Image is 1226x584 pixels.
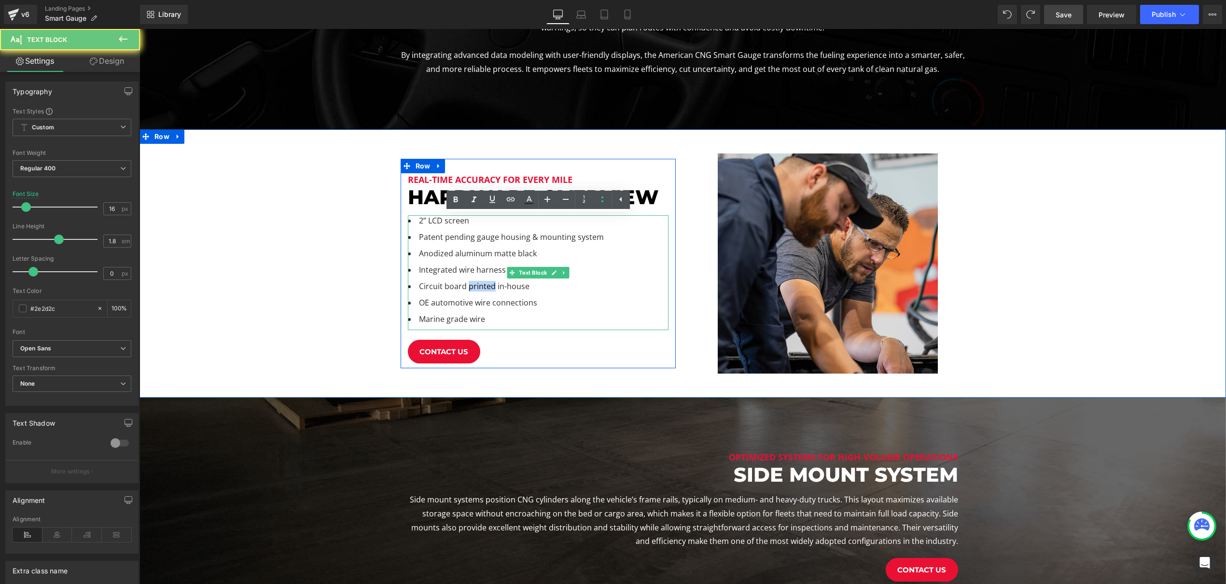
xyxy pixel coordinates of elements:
[13,191,39,197] div: Font Size
[13,439,101,449] div: Enable
[268,311,341,334] a: Contact Us
[1152,11,1176,18] span: Publish
[122,238,130,244] span: em
[20,380,35,387] b: None
[51,467,90,476] p: More settings
[13,414,55,427] div: Text Shadow
[13,100,32,115] span: Row
[13,223,131,230] div: Line Height
[13,561,68,575] div: Extra class name
[268,157,529,179] h1: hardware overview
[293,130,306,144] a: Expand / Collapse
[268,236,529,252] li: Integrated wire harness
[268,144,529,157] h1: Real-Time Accuracy for Every Mile
[616,5,639,24] a: Mobile
[377,238,409,250] span: Text Block
[1056,10,1072,20] span: Save
[268,464,819,519] p: Side mount systems position CNG cylinders along the vehicle’s frame rails, typically on medium- a...
[158,10,181,19] span: Library
[570,5,593,24] a: Laptop
[6,460,138,483] button: More settings
[13,107,131,115] div: Text Styles
[268,268,529,285] li: OE automotive wire connections
[122,270,130,277] span: px
[72,50,142,72] a: Design
[268,203,529,219] li: Patent pending gauge housing & mounting system
[1087,5,1136,24] a: Preview
[1193,551,1216,574] div: Open Intercom Messenger
[998,5,1017,24] button: Undo
[13,150,131,156] div: Font Weight
[268,285,529,301] li: Marine grade wire
[45,14,86,22] span: Smart Gauge
[746,529,819,553] a: Contact Us
[268,219,529,236] li: Anodized aluminum matte black
[27,36,67,43] span: Text Block
[261,19,826,47] p: By integrating advanced data modeling with user-friendly displays, the American CNG Smart Gauge t...
[274,130,293,144] span: Row
[4,5,37,24] a: v6
[268,435,819,457] h1: Side mount system
[32,100,45,115] a: Expand / Collapse
[13,288,131,294] div: Text Color
[20,345,51,353] i: Open Sans
[13,82,52,96] div: Typography
[108,300,131,317] div: %
[419,238,430,250] a: Expand / Collapse
[13,255,131,262] div: Letter Spacing
[1140,5,1199,24] button: Publish
[122,206,130,212] span: px
[593,5,616,24] a: Tablet
[13,516,131,523] div: Alignment
[280,317,329,329] span: Contact Us
[45,5,140,13] a: Landing Pages
[13,491,45,504] div: Alignment
[1099,10,1125,20] span: Preview
[20,165,56,172] b: Regular 400
[13,365,131,372] div: Text Transform
[140,5,188,24] a: New Library
[268,252,529,268] li: Circuit board printed in-house
[19,8,31,21] div: v6
[758,535,807,547] span: Contact Us
[268,422,819,435] h1: Optimized Systems for High-Volume Operations
[546,5,570,24] a: Desktop
[1021,5,1040,24] button: Redo
[30,303,92,314] input: Color
[268,186,529,203] li: 2” LCD screen
[13,329,131,335] div: Font
[1203,5,1222,24] button: More
[32,124,54,132] b: Custom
